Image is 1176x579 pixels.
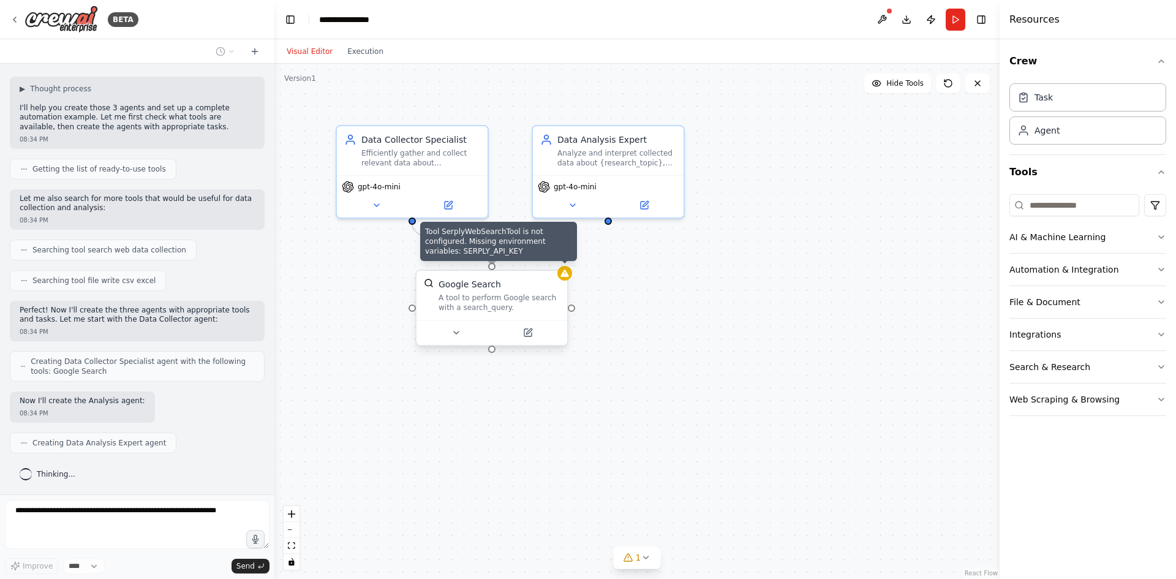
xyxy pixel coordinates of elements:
img: SerplyWebSearchTool [424,278,434,288]
button: File & Document [1009,286,1166,318]
span: ▶ [20,84,25,94]
span: Thinking... [37,469,75,479]
nav: breadcrumb [319,13,380,26]
g: Edge from 86d554bb-c818-49fc-bf02-c6609e5d252b to d8db304b-4de2-4626-904e-425ee06ac195 [406,225,498,265]
span: Improve [23,561,53,571]
div: Crew [1009,78,1166,154]
div: Data Collector SpecialistEfficiently gather and collect relevant data about {research_topic} from... [336,125,489,219]
p: Now I'll create the Analysis agent: [20,396,145,406]
button: zoom in [284,506,300,522]
div: Tool SerplyWebSearchTool is not configured. Missing environment variables: SERPLY_API_KEY [420,222,577,261]
span: Hide Tools [886,78,924,88]
div: 08:34 PM [20,135,255,144]
div: 08:34 PM [20,216,255,225]
div: 08:34 PM [20,327,255,336]
button: Improve [5,558,58,574]
button: Tools [1009,155,1166,189]
button: Automation & Integration [1009,254,1166,286]
button: Hide left sidebar [282,11,299,28]
span: 1 [636,551,641,564]
button: Crew [1009,44,1166,78]
button: Send [232,559,269,573]
span: Creating Data Analysis Expert agent [32,438,166,448]
button: Start a new chat [245,44,265,59]
div: Analyze and interpret collected data about {research_topic}, identify patterns, trends, and key i... [557,148,676,168]
span: gpt-4o-mini [554,182,597,192]
button: Click to speak your automation idea [246,530,265,548]
button: AI & Machine Learning [1009,221,1166,253]
p: I'll help you create those 3 agents and set up a complete automation example. Let me first check ... [20,104,255,132]
img: Logo [24,6,98,33]
h4: Resources [1009,12,1060,27]
div: Task [1035,91,1053,104]
span: Thought process [30,84,91,94]
div: A tool to perform Google search with a search_query. [439,293,560,312]
span: Searching tool file write csv excel [32,276,156,286]
button: Hide Tools [864,74,931,93]
span: Send [236,561,255,571]
button: Execution [340,44,391,59]
div: Data Analysis ExpertAnalyze and interpret collected data about {research_topic}, identify pattern... [532,125,685,219]
div: Agent [1035,124,1060,137]
p: Perfect! Now I'll create the three agents with appropriate tools and tasks. Let me start with the... [20,306,255,325]
button: Open in side panel [493,325,562,340]
button: toggle interactivity [284,554,300,570]
span: gpt-4o-mini [358,182,401,192]
a: React Flow attribution [965,570,998,577]
button: zoom out [284,522,300,538]
div: Version 1 [284,74,316,83]
div: Tools [1009,189,1166,426]
div: BETA [108,12,138,27]
button: Visual Editor [279,44,340,59]
span: Creating Data Collector Specialist agent with the following tools: Google Search [31,357,254,376]
button: Open in side panel [413,198,483,213]
p: Let me also search for more tools that would be useful for data collection and analysis: [20,194,255,213]
div: Tool SerplyWebSearchTool is not configured. Missing environment variables: SERPLY_API_KEYSerplyWe... [415,272,568,349]
button: Hide right sidebar [973,11,990,28]
button: ▶Thought process [20,84,91,94]
button: 1 [614,547,661,569]
button: Web Scraping & Browsing [1009,384,1166,415]
div: Data Collector Specialist [361,134,480,146]
button: Search & Research [1009,351,1166,383]
button: fit view [284,538,300,554]
span: Getting the list of ready-to-use tools [32,164,166,174]
button: Switch to previous chat [211,44,240,59]
div: 08:34 PM [20,409,145,418]
button: Integrations [1009,319,1166,350]
button: Open in side panel [609,198,679,213]
div: Efficiently gather and collect relevant data about {research_topic} from various online sources, ... [361,148,480,168]
span: Searching tool search web data collection [32,245,186,255]
div: Data Analysis Expert [557,134,676,146]
div: React Flow controls [284,506,300,570]
div: Google Search [439,278,501,290]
